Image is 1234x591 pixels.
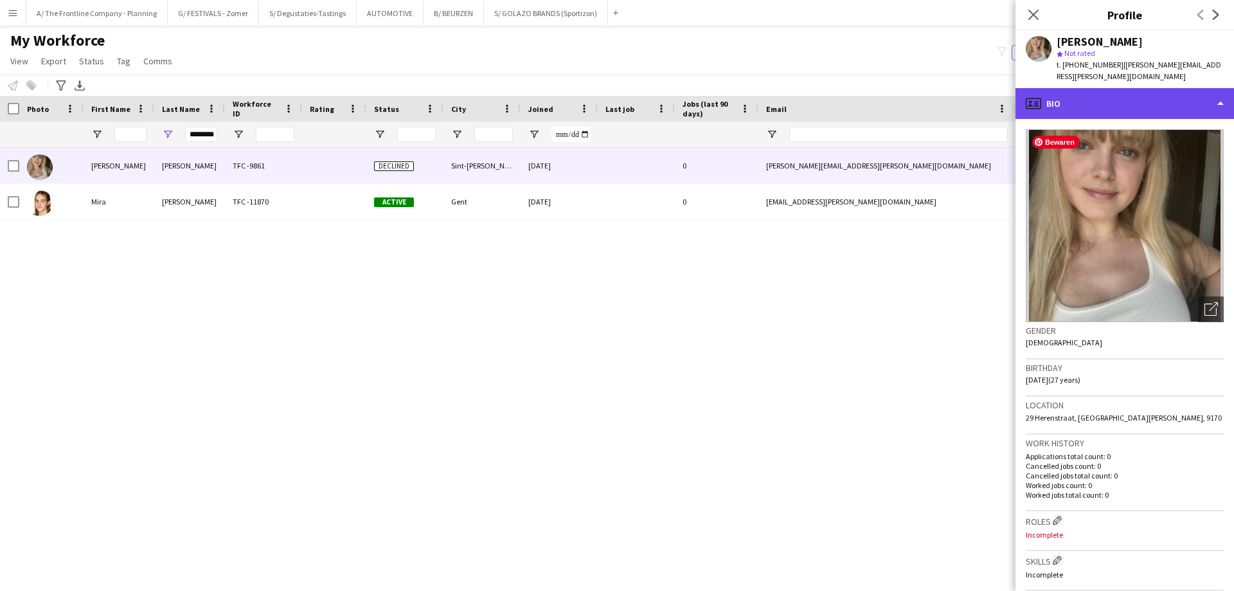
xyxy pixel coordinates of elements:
a: Tag [112,53,136,69]
p: Cancelled jobs total count: 0 [1026,471,1224,480]
span: t. [PHONE_NUMBER] [1057,60,1123,69]
div: [PERSON_NAME][EMAIL_ADDRESS][PERSON_NAME][DOMAIN_NAME] [758,148,1015,183]
div: 0 [675,184,758,219]
input: Status Filter Input [397,127,436,142]
h3: Birthday [1026,362,1224,374]
h3: Work history [1026,437,1224,449]
input: Last Name Filter Input [185,127,217,142]
span: Last Name [162,104,200,114]
span: Jobs (last 90 days) [683,99,735,118]
span: [DEMOGRAPHIC_DATA] [1026,338,1102,347]
button: Open Filter Menu [233,129,244,140]
button: Open Filter Menu [91,129,103,140]
span: Photo [27,104,49,114]
img: Crew avatar or photo [1026,129,1224,322]
span: Bewaren [1032,136,1080,149]
p: Worked jobs total count: 0 [1026,490,1224,500]
span: Joined [528,104,553,114]
p: Incomplete [1026,570,1224,579]
span: Email [766,104,787,114]
span: Tag [117,55,130,67]
button: Everyone5,054 [1012,45,1076,60]
button: Open Filter Menu [374,129,386,140]
div: Sint-[PERSON_NAME] [443,148,521,183]
a: Status [74,53,109,69]
app-action-btn: Export XLSX [72,78,87,93]
p: Cancelled jobs count: 0 [1026,461,1224,471]
p: Applications total count: 0 [1026,451,1224,461]
span: Active [374,197,414,207]
img: Mira Van Landeghem [27,190,53,216]
span: Status [79,55,104,67]
div: [EMAIL_ADDRESS][PERSON_NAME][DOMAIN_NAME] [758,184,1015,219]
span: My Workforce [10,31,105,50]
button: Open Filter Menu [451,129,463,140]
span: View [10,55,28,67]
span: First Name [91,104,130,114]
button: Open Filter Menu [766,129,778,140]
div: TFC -11870 [225,184,302,219]
div: Bio [1015,88,1234,119]
h3: Roles [1026,514,1224,527]
h3: Profile [1015,6,1234,23]
button: G/ FESTIVALS - Zomer [168,1,259,26]
span: Comms [143,55,172,67]
span: Workforce ID [233,99,279,118]
div: [DATE] [521,184,598,219]
a: Export [36,53,71,69]
button: Open Filter Menu [162,129,174,140]
input: Email Filter Input [789,127,1008,142]
button: Open Filter Menu [528,129,540,140]
p: Incomplete [1026,530,1224,540]
div: [PERSON_NAME] [1057,36,1143,48]
h3: Gender [1026,325,1224,336]
input: City Filter Input [474,127,513,142]
span: Declined [374,161,414,171]
span: 29 Herenstraat, [GEOGRAPHIC_DATA][PERSON_NAME], 9170 [1026,413,1222,423]
h3: Location [1026,399,1224,411]
div: [PERSON_NAME] [154,148,225,183]
button: A/ The Frontline Company - Planning [26,1,168,26]
div: [PERSON_NAME] [154,184,225,219]
div: Gent [443,184,521,219]
span: Last job [605,104,634,114]
button: S/ GOLAZO BRANDS (Sportizon) [484,1,608,26]
button: S/ Degustaties-Tastings [259,1,357,26]
div: Open photos pop-in [1198,296,1224,322]
button: AUTOMOTIVE [357,1,424,26]
span: Rating [310,104,334,114]
div: [PERSON_NAME] [84,148,154,183]
input: First Name Filter Input [114,127,147,142]
span: Export [41,55,66,67]
span: | [PERSON_NAME][EMAIL_ADDRESS][PERSON_NAME][DOMAIN_NAME] [1057,60,1221,81]
div: 0 [675,148,758,183]
button: B/ BEURZEN [424,1,484,26]
div: Mira [84,184,154,219]
h3: Skills [1026,554,1224,567]
img: Julie Van Landeghem [27,154,53,180]
app-action-btn: Advanced filters [53,78,69,93]
span: [DATE] (27 years) [1026,375,1080,385]
div: TFC -9861 [225,148,302,183]
a: Comms [138,53,177,69]
p: Worked jobs count: 0 [1026,480,1224,490]
span: City [451,104,466,114]
div: [DATE] [521,148,598,183]
a: View [5,53,33,69]
span: Not rated [1064,48,1095,58]
input: Joined Filter Input [551,127,590,142]
input: Workforce ID Filter Input [256,127,294,142]
span: Status [374,104,399,114]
